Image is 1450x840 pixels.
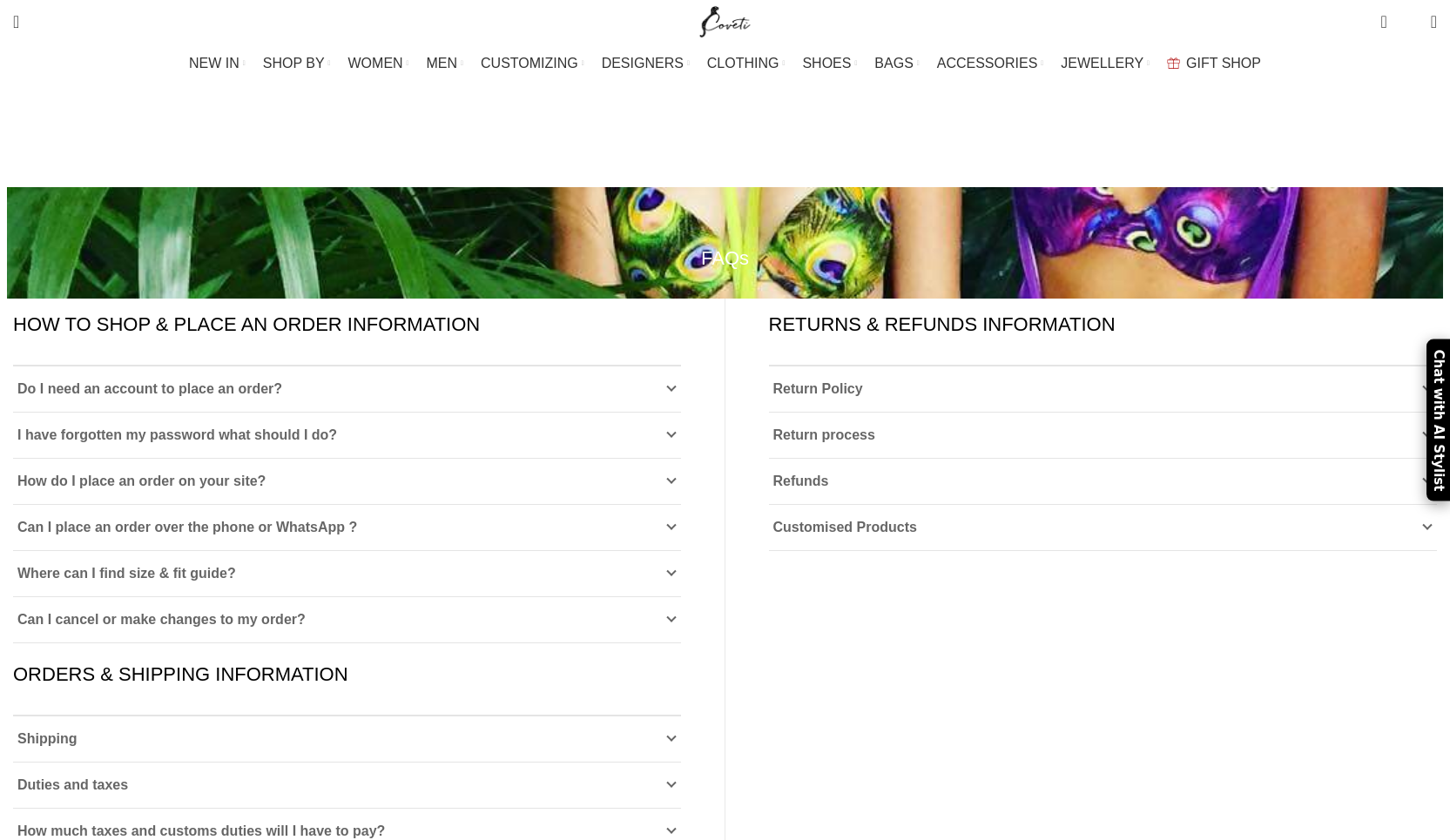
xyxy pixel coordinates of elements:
a: GIFT SHOP [1167,46,1261,81]
a: NEW IN [189,46,246,81]
a: Return process [769,413,1438,458]
span: JEWELLERY [1061,55,1143,71]
a: Duties and taxes [13,763,681,808]
a: WOMEN [348,46,409,81]
span: Duties and taxes [17,777,128,792]
h4: RETURNS & REFUNDS INFORMATION [769,312,1116,339]
span: GIFT SHOP [1186,55,1261,71]
a: CLOTHING [707,46,786,81]
a: DESIGNERS [602,46,690,81]
a: JEWELLERY [1061,46,1150,81]
a: Site logo [696,13,754,28]
span: FAQ’s [732,158,772,173]
span: Can I place an order over the phone or WhatsApp ? [17,520,357,534]
a: How do I place an order on your site? [13,459,681,504]
span: Return Policy [773,381,863,396]
span: Return process [773,427,875,442]
h4: HOW TO SHOP & PLACE AN ORDER INFORMATION [13,312,480,339]
a: Refunds [769,459,1438,504]
div: Main navigation [4,46,1446,81]
a: Customised Products [769,505,1438,550]
a: Search [4,4,28,39]
a: CUSTOMIZING [481,46,584,81]
a: Return Policy [769,366,1438,412]
span: Refunds [773,474,829,488]
span: ACCESSORIES [937,55,1038,71]
img: GiftBag [1167,57,1180,69]
span: Do I need an account to place an order? [17,381,282,396]
span: How do I place an order on your site? [17,474,266,488]
h4: ORDERS & SHIPPING INFORMATION [13,662,348,689]
span: CUSTOMIZING [481,55,578,71]
a: Home [678,158,715,173]
span: NEW IN [189,55,239,71]
span: I have forgotten my password what should I do? [17,427,337,442]
span: CLOTHING [707,55,779,71]
span: MEN [427,55,458,71]
a: Where can I find size & fit guide? [13,551,681,596]
a: ACCESSORIES [937,46,1044,81]
span: Where can I find size & fit guide? [17,566,236,581]
span: BAGS [874,55,913,71]
a: Can I cancel or make changes to my order? [13,597,681,642]
span: WOMEN [348,55,403,71]
a: SHOES [802,46,857,81]
span: Shipping [17,731,77,746]
a: SHOP BY [263,46,331,81]
span: 0 [1404,17,1417,30]
a: 0 [1372,4,1395,39]
a: BAGS [874,46,919,81]
a: I have forgotten my password what should I do? [13,413,681,458]
span: DESIGNERS [602,55,684,71]
span: SHOES [802,55,851,71]
span: Can I cancel or make changes to my order? [17,612,306,627]
h1: FAQ’s [673,100,777,146]
a: MEN [427,46,463,81]
a: Do I need an account to place an order? [13,366,681,412]
span: How much taxes and customs duties will I have to pay? [17,823,385,838]
span: Customised Products [773,520,917,534]
h4: FAQs [701,245,749,272]
span: SHOP BY [263,55,325,71]
div: My Wishlist [1400,4,1418,39]
a: Can I place an order over the phone or WhatsApp ? [13,505,681,550]
a: Shipping [13,716,681,762]
span: 0 [1382,9,1395,22]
